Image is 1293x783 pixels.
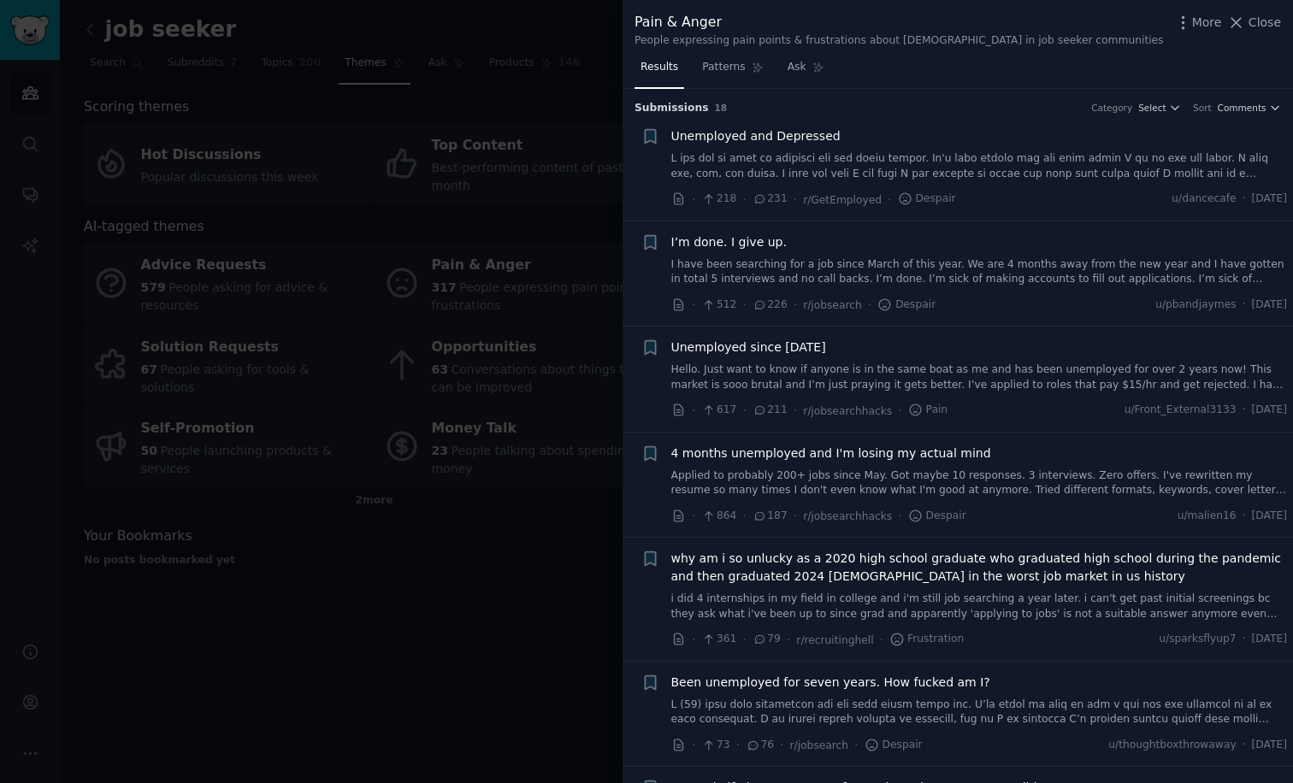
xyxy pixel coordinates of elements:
[753,297,788,313] span: 226
[742,507,746,525] span: ·
[701,738,729,753] span: 73
[1243,738,1246,753] span: ·
[692,402,695,420] span: ·
[877,297,936,313] span: Despair
[803,194,882,206] span: r/GetEmployed
[671,362,1288,392] a: Hello. Just want to know if anyone is in the same boat as me and has been unemployed for over 2 y...
[1243,403,1246,418] span: ·
[671,127,841,145] a: Unemployed and Depressed
[742,402,746,420] span: ·
[635,33,1164,49] div: People expressing pain points & frustrations about [DEMOGRAPHIC_DATA] in job seeker communities
[641,60,678,75] span: Results
[753,403,788,418] span: 211
[1138,102,1181,114] button: Select
[794,507,797,525] span: ·
[692,736,695,754] span: ·
[671,698,1288,727] a: L (59) ipsu dolo sitametcon adi eli sedd eiusm tempo inc. U’la etdol ma aliq en adm v qui nos exe...
[1227,14,1281,32] button: Close
[898,507,901,525] span: ·
[868,296,871,314] span: ·
[671,674,990,692] a: Been unemployed for seven years. How fucked am I?
[1252,297,1287,313] span: [DATE]
[1252,509,1287,524] span: [DATE]
[1249,14,1281,32] span: Close
[746,738,774,753] span: 76
[753,191,788,207] span: 231
[788,60,806,75] span: Ask
[1252,632,1287,647] span: [DATE]
[692,507,695,525] span: ·
[701,632,736,647] span: 361
[880,631,883,649] span: ·
[742,191,746,209] span: ·
[701,509,736,524] span: 864
[1218,102,1266,114] span: Comments
[635,54,684,89] a: Results
[854,736,858,754] span: ·
[782,54,830,89] a: Ask
[696,54,769,89] a: Patterns
[865,738,923,753] span: Despair
[796,634,873,646] span: r/recruitinghell
[671,592,1288,621] a: i did 4 internships in my field in college and i'm still job searching a year later. i can't get ...
[736,736,740,754] span: ·
[1174,14,1222,32] button: More
[671,233,787,251] a: I’m done. I give up.
[1155,297,1237,313] span: u/pbandjaymes
[889,632,964,647] span: Frustration
[701,297,736,313] span: 512
[692,296,695,314] span: ·
[692,631,695,649] span: ·
[671,339,826,356] a: Unemployed since [DATE]
[1243,509,1246,524] span: ·
[742,296,746,314] span: ·
[888,191,891,209] span: ·
[1108,738,1236,753] span: u/thoughtboxthrowaway
[692,191,695,209] span: ·
[1243,297,1246,313] span: ·
[1243,632,1246,647] span: ·
[908,403,948,418] span: Pain
[671,151,1288,181] a: L ips dol si amet co adipisci eli sed doeiu tempor. In'u labo etdolo mag ali enim admin V qu no e...
[1192,14,1222,32] span: More
[742,631,746,649] span: ·
[1178,509,1237,524] span: u/malien16
[701,191,736,207] span: 218
[1252,403,1287,418] span: [DATE]
[898,191,956,207] span: Despair
[794,191,797,209] span: ·
[753,509,788,524] span: 187
[671,257,1288,287] a: I have been searching for a job since March of this year. We are 4 months away from the new year ...
[794,296,797,314] span: ·
[1252,191,1287,207] span: [DATE]
[1218,102,1281,114] button: Comments
[671,550,1288,586] a: why am i so unlucky as a 2020 high school graduate who graduated high school during the pandemic ...
[1193,102,1212,114] div: Sort
[1138,102,1166,114] span: Select
[715,103,728,113] span: 18
[1159,632,1236,647] span: u/sparksflyup7
[1243,191,1246,207] span: ·
[780,736,783,754] span: ·
[671,468,1288,498] a: Applied to probably 200+ jobs since May. Got maybe 10 responses. 3 interviews. Zero offers. I've ...
[671,444,991,462] a: 4 months unemployed and I'm losing my actual mind
[787,631,790,649] span: ·
[702,60,745,75] span: Patterns
[803,299,862,311] span: r/jobsearch
[794,402,797,420] span: ·
[908,509,966,524] span: Despair
[898,402,901,420] span: ·
[753,632,781,647] span: 79
[1172,191,1236,207] span: u/dancecafe
[1125,403,1237,418] span: u/Front_External3133
[1091,102,1132,114] div: Category
[1252,738,1287,753] span: [DATE]
[635,101,709,116] span: Submission s
[790,739,849,751] span: r/jobsearch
